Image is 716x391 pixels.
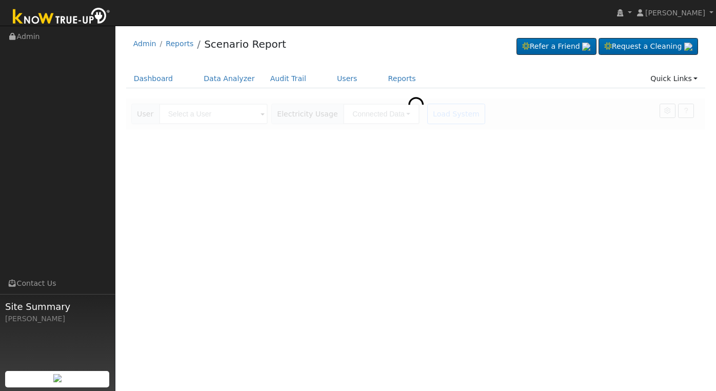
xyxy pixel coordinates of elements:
a: Dashboard [126,69,181,88]
a: Request a Cleaning [599,38,698,55]
a: Scenario Report [204,38,286,50]
a: Reports [166,40,193,48]
a: Users [329,69,365,88]
img: retrieve [582,43,590,51]
a: Data Analyzer [196,69,263,88]
a: Admin [133,40,156,48]
img: retrieve [684,43,692,51]
span: [PERSON_NAME] [645,9,705,17]
img: retrieve [53,374,62,382]
a: Audit Trail [263,69,314,88]
div: [PERSON_NAME] [5,314,110,324]
a: Reports [381,69,424,88]
a: Refer a Friend [516,38,596,55]
span: Site Summary [5,300,110,314]
img: Know True-Up [8,6,115,29]
a: Quick Links [643,69,705,88]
